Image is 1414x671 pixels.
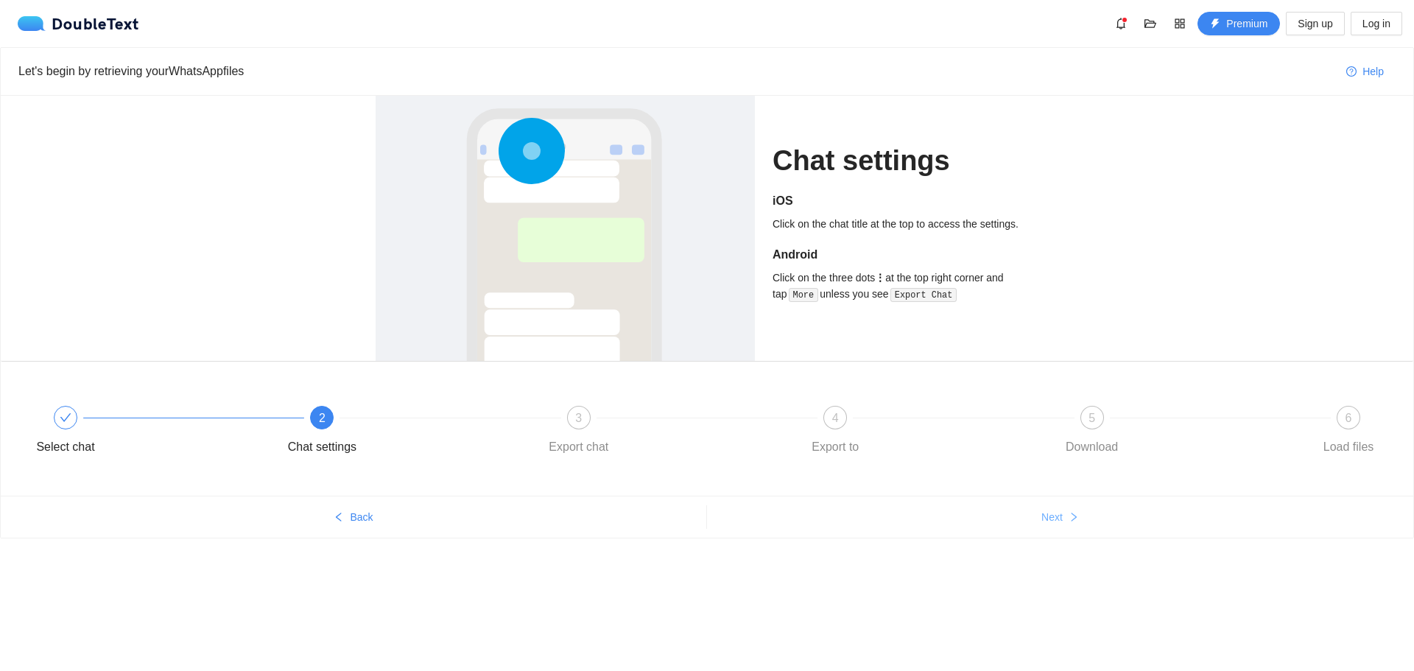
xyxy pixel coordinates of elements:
[334,512,344,524] span: left
[288,435,356,459] div: Chat settings
[792,406,1049,459] div: 4Export to
[773,192,1038,210] h5: iOS
[789,288,818,303] code: More
[18,16,139,31] div: DoubleText
[18,16,139,31] a: logoDoubleText
[1069,512,1079,524] span: right
[1197,12,1280,35] button: thunderboltPremium
[319,412,326,424] span: 2
[1323,435,1374,459] div: Load files
[1210,18,1220,30] span: thunderbolt
[549,435,608,459] div: Export chat
[279,406,535,459] div: 2Chat settings
[1346,66,1357,78] span: question-circle
[60,412,71,424] span: check
[773,246,1038,264] h5: Android
[832,412,839,424] span: 4
[536,406,792,459] div: 3Export chat
[1110,18,1132,29] span: bell
[890,288,957,303] code: Export Chat
[1109,12,1133,35] button: bell
[1306,406,1391,459] div: 6Load files
[350,509,373,525] span: Back
[18,62,1334,80] div: Let's begin by retrieving your WhatsApp files
[1334,60,1396,83] button: question-circleHelp
[1168,12,1192,35] button: appstore
[1346,412,1352,424] span: 6
[1139,12,1162,35] button: folder-open
[1169,18,1191,29] span: appstore
[875,272,885,284] b: ⋮
[1066,435,1118,459] div: Download
[1139,18,1161,29] span: folder-open
[1298,15,1332,32] span: Sign up
[773,144,1038,178] h1: Chat settings
[1,505,706,529] button: leftBack
[707,505,1413,529] button: Nextright
[1088,412,1095,424] span: 5
[812,435,859,459] div: Export to
[1362,15,1390,32] span: Log in
[575,412,582,424] span: 3
[1286,12,1344,35] button: Sign up
[18,16,52,31] img: logo
[36,435,94,459] div: Select chat
[1041,509,1063,525] span: Next
[1351,12,1402,35] button: Log in
[773,216,1038,232] div: Click on the chat title at the top to access the settings.
[1362,63,1384,80] span: Help
[1049,406,1306,459] div: 5Download
[773,270,1038,303] div: Click on the three dots at the top right corner and tap unless you see
[23,406,279,459] div: Select chat
[1226,15,1267,32] span: Premium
